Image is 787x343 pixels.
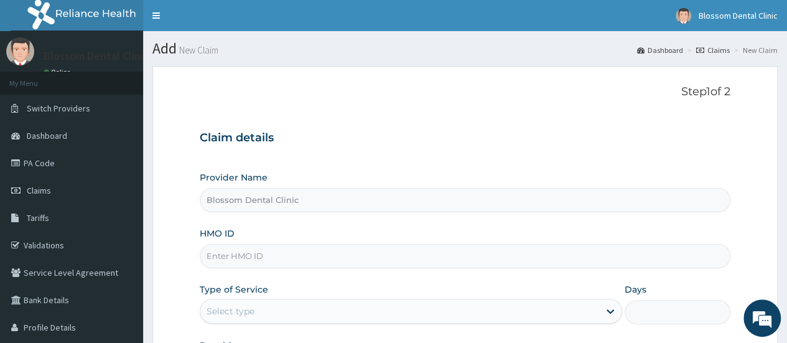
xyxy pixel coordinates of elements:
label: Days [625,283,646,296]
label: HMO ID [200,227,235,240]
span: Tariffs [27,212,49,223]
a: Claims [696,45,730,55]
a: Online [44,68,73,77]
span: Claims [27,185,51,196]
div: Select type [207,305,254,317]
label: Type of Service [200,283,268,296]
img: User Image [6,37,34,65]
small: New Claim [177,45,218,55]
h1: Add [152,40,778,57]
p: Blossom Dental Clinic [44,50,149,62]
span: Dashboard [27,130,67,141]
label: Provider Name [200,171,268,184]
input: Enter HMO ID [200,244,730,268]
li: New Claim [731,45,778,55]
p: Step 1 of 2 [200,85,730,99]
a: Dashboard [637,45,683,55]
span: Switch Providers [27,103,90,114]
img: User Image [676,8,691,24]
span: Blossom Dental Clinic [699,10,778,21]
h3: Claim details [200,131,730,145]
